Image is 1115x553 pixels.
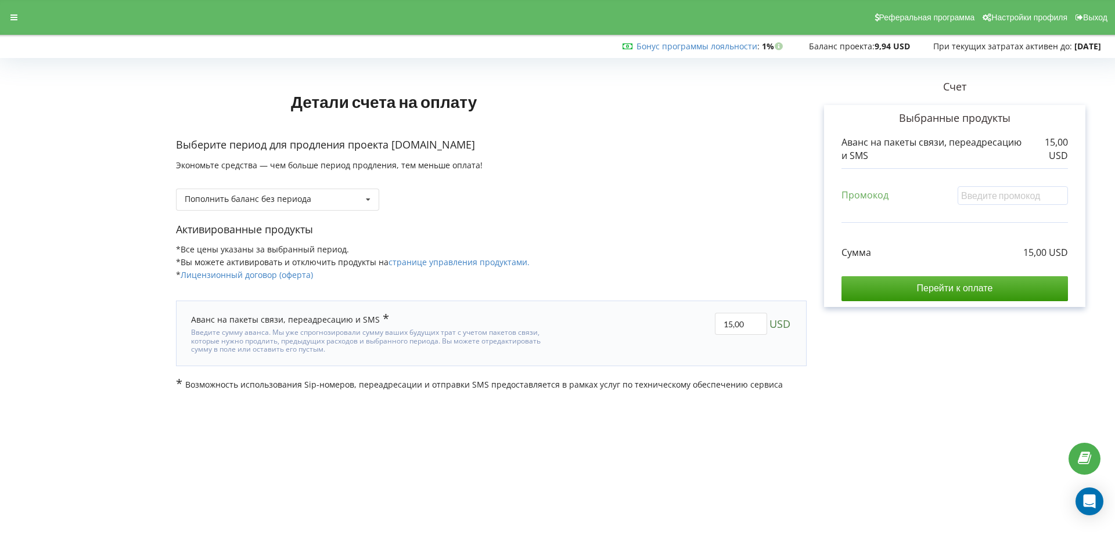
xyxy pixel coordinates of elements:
[176,160,483,171] span: Экономьте средства — чем больше период продления, тем меньше оплата!
[191,326,560,353] div: Введите сумму аванса. Мы уже спрогнозировали сумму ваших будущих трат с учетом пакетов связи, кот...
[875,41,910,52] strong: 9,94 USD
[879,13,975,22] span: Реферальная программа
[636,41,757,52] a: Бонус программы лояльности
[636,41,760,52] span: :
[1083,13,1107,22] span: Выход
[191,313,389,326] div: Аванс на пакеты связи, переадресацию и SMS
[176,244,349,255] span: *Все цены указаны за выбранный период.
[176,138,807,153] p: Выберите период для продления проекта [DOMAIN_NAME]
[176,378,807,391] p: Возможность использования Sip-номеров, переадресации и отправки SMS предоставляется в рамках услу...
[841,246,871,259] p: Сумма
[841,136,1028,162] p: Аванс на пакеты связи, переадресацию и SMS
[841,111,1068,126] p: Выбранные продукты
[185,195,311,203] div: Пополнить баланс без периода
[762,41,786,52] strong: 1%
[841,276,1068,301] input: Перейти к оплате
[176,256,530,268] span: *Вы можете активировать и отключить продукты на
[1074,41,1101,52] strong: [DATE]
[807,79,1103,95] p: Счет
[389,256,530,268] a: странице управления продуктами.
[769,313,790,335] span: USD
[181,269,313,280] a: Лицензионный договор (оферта)
[991,13,1067,22] span: Настройки профиля
[176,74,592,129] h1: Детали счета на оплату
[841,189,889,202] p: Промокод
[1028,136,1068,162] p: 15,00 USD
[809,41,875,52] span: Баланс проекта:
[176,222,807,237] p: Активированные продукты
[1076,487,1103,515] div: Open Intercom Messenger
[958,186,1068,204] input: Введите промокод
[933,41,1072,52] span: При текущих затратах активен до:
[1023,246,1068,259] p: 15,00 USD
